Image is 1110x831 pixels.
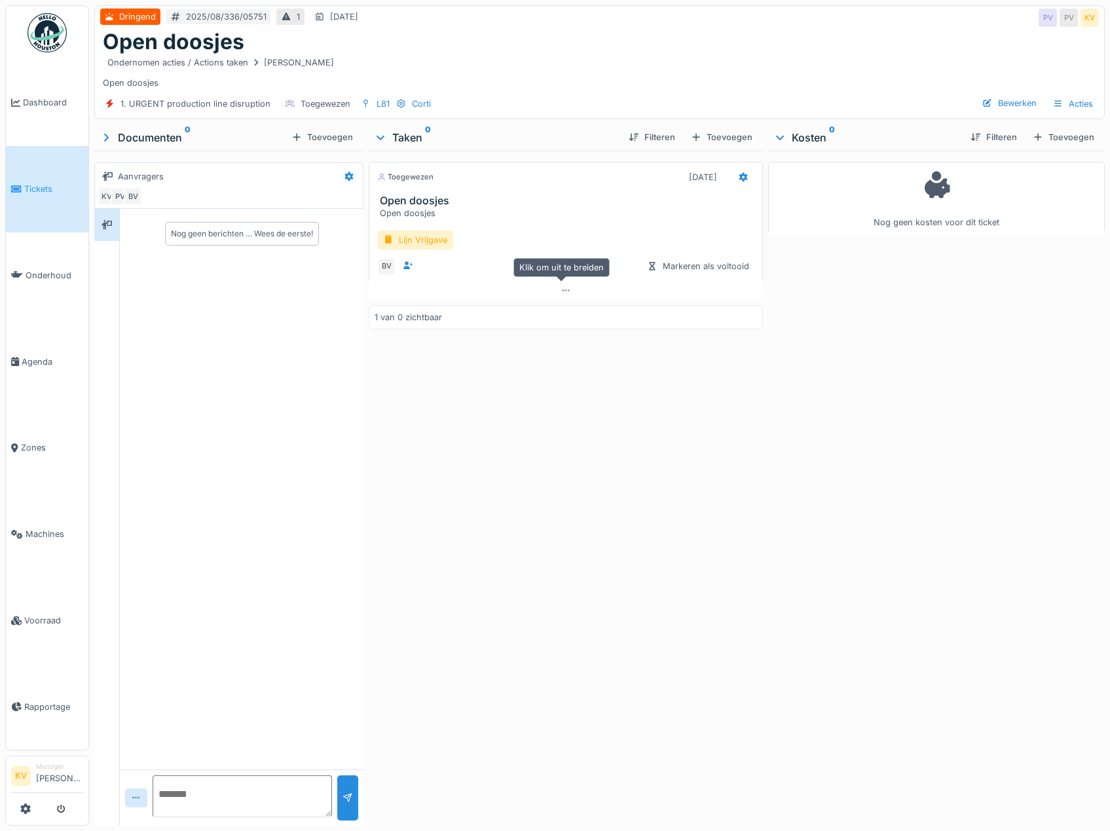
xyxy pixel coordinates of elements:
div: Open doosjes [103,54,1096,88]
a: Tickets [6,146,88,232]
span: Onderhoud [26,269,83,282]
img: Badge_color-CXgf-gQk.svg [28,13,67,52]
div: Lijn Vrijgave [377,231,453,249]
span: Machines [26,528,83,540]
div: Toegewezen [377,172,434,183]
div: Acties [1047,94,1099,113]
div: Kosten [773,130,960,145]
div: 1 van 0 zichtbaar [375,311,442,323]
span: Voorraad [24,614,83,627]
div: Documenten [100,130,286,145]
div: Nog geen kosten voor dit ticket [777,168,1096,229]
div: Toevoegen [1027,128,1100,146]
span: Tickets [24,183,83,195]
div: L81 [377,98,390,110]
div: Toevoegen [686,128,758,146]
sup: 0 [185,130,191,145]
div: Filteren [965,128,1022,146]
span: Rapportage [24,701,83,713]
div: 1 [297,10,300,23]
div: PV [1060,9,1078,27]
div: 1. URGENT production line disruption [120,98,270,110]
div: PV [111,187,129,206]
a: Zones [6,405,88,491]
div: PV [1039,9,1057,27]
div: Ondernomen acties / Actions taken [PERSON_NAME] [107,56,334,69]
a: Rapportage [6,663,88,750]
div: Taken [374,130,618,145]
a: Agenda [6,318,88,405]
li: KV [11,766,31,786]
div: Toevoegen [286,128,358,146]
div: Aanvragers [118,170,164,183]
sup: 0 [829,130,835,145]
sup: 0 [425,130,431,145]
div: KV [98,187,116,206]
a: Voorraad [6,578,88,664]
div: BV [124,187,142,206]
a: Onderhoud [6,232,88,319]
a: Machines [6,491,88,578]
div: Filteren [623,128,680,146]
div: Markeren als voltooid [642,257,754,275]
div: Klik om uit te breiden [513,258,610,277]
a: Dashboard [6,60,88,146]
h3: Open doosjes [380,194,756,207]
div: BV [377,257,396,276]
div: Manager [36,762,83,771]
h1: Open doosjes [103,29,244,54]
div: [DATE] [330,10,358,23]
div: Nog geen berichten … Wees de eerste! [171,228,313,240]
li: [PERSON_NAME] [36,762,83,790]
span: Agenda [22,356,83,368]
div: KV [1081,9,1099,27]
div: Dringend [119,10,156,23]
div: Corti [412,98,431,110]
div: Bewerken [977,94,1042,112]
div: [DATE] [689,171,717,183]
span: Zones [21,441,83,454]
div: Open doosjes [380,207,756,219]
div: Toegewezen [301,98,350,110]
span: Dashboard [23,96,83,109]
div: 2025/08/336/05751 [186,10,267,23]
a: KV Manager[PERSON_NAME] [11,762,83,793]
